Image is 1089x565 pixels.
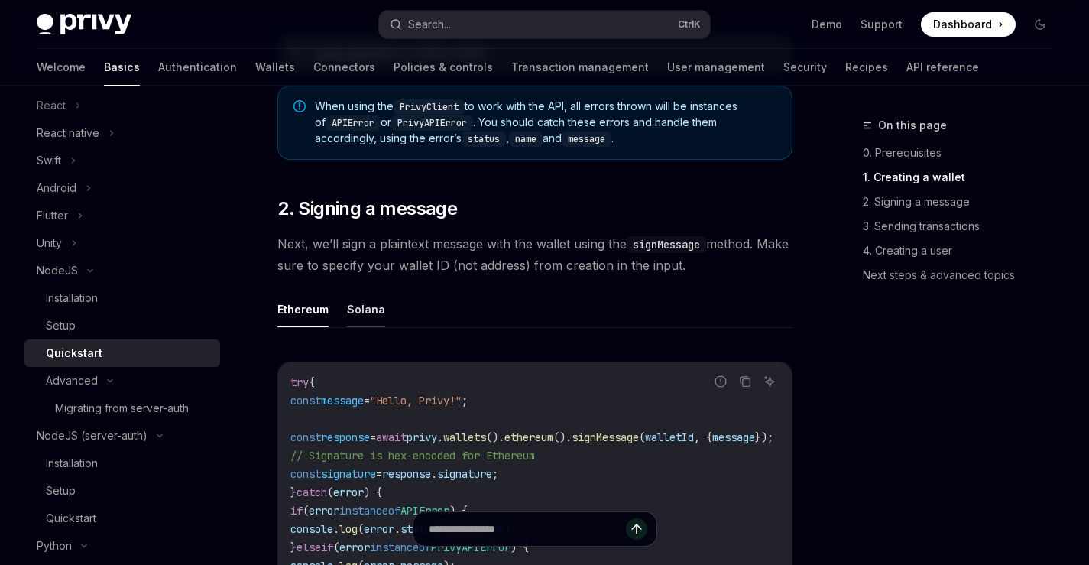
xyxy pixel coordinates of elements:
a: Authentication [158,49,237,86]
button: Solana [347,291,385,327]
a: Next steps & advanced topics [863,263,1065,287]
button: Ask AI [760,372,779,391]
span: await [376,430,407,444]
span: Dashboard [933,17,992,32]
span: ( [303,504,309,518]
code: APIError [326,115,381,131]
div: Advanced [46,372,98,390]
span: response [321,430,370,444]
div: Python [37,537,72,555]
span: ) { [449,504,468,518]
span: = [364,394,370,408]
div: NodeJS [37,261,78,280]
a: Dashboard [921,12,1016,37]
a: Support [861,17,903,32]
span: Next, we’ll sign a plaintext message with the wallet using the method. Make sure to specify your ... [277,233,792,276]
span: APIError [400,504,449,518]
div: Setup [46,482,76,500]
a: Quickstart [24,339,220,367]
a: Migrating from server-auth [24,395,220,422]
a: 2. Signing a message [863,190,1065,214]
a: Demo [812,17,842,32]
div: Installation [46,454,98,472]
span: ) { [364,485,382,499]
a: 1. Creating a wallet [863,165,1065,190]
code: PrivyClient [394,99,465,115]
a: Setup [24,312,220,339]
div: Quickstart [46,344,102,362]
span: message [712,430,755,444]
span: // Signature is hex-encoded for Ethereum [290,449,535,463]
div: Search... [408,15,451,34]
a: Security [783,49,827,86]
button: Copy the contents from the code block [735,372,755,391]
span: = [370,430,376,444]
div: Unity [37,234,62,252]
span: } [290,485,297,499]
span: ( [327,485,333,499]
span: . [431,467,437,481]
div: Android [37,179,76,197]
span: 2. Signing a message [277,196,457,221]
span: try [290,375,309,389]
span: ethereum [504,430,553,444]
a: Connectors [313,49,375,86]
code: PrivyAPIError [391,115,473,131]
a: User management [667,49,765,86]
span: On this page [878,116,947,135]
a: 4. Creating a user [863,239,1065,263]
span: if [290,504,303,518]
div: React native [37,124,99,142]
span: ; [492,467,498,481]
div: NodeJS (server-auth) [37,427,147,445]
a: Recipes [845,49,888,86]
span: error [309,504,339,518]
svg: Note [293,100,306,112]
span: catch [297,485,327,499]
a: Wallets [255,49,295,86]
span: ; [462,394,468,408]
code: signMessage [627,236,706,253]
a: API reference [906,49,979,86]
a: Policies & controls [394,49,493,86]
a: Basics [104,49,140,86]
div: Flutter [37,206,68,225]
code: name [509,132,543,147]
span: "Hello, Privy!" [370,394,462,408]
span: When using the to work with the API, all errors thrown will be instances of or . You should catch... [315,99,776,147]
div: Migrating from server-auth [55,399,189,417]
span: . [437,430,443,444]
a: 3. Sending transactions [863,214,1065,239]
span: signMessage [572,430,639,444]
span: , { [694,430,712,444]
span: ( [639,430,645,444]
span: Ctrl K [678,18,701,31]
div: Swift [37,151,61,170]
img: dark logo [37,14,131,35]
a: Installation [24,284,220,312]
span: privy [407,430,437,444]
span: walletId [645,430,694,444]
span: signature [321,467,376,481]
span: const [290,430,321,444]
a: Welcome [37,49,86,86]
code: status [462,132,506,147]
span: response [382,467,431,481]
div: Quickstart [46,509,96,528]
button: Search...CtrlK [379,11,709,38]
a: 0. Prerequisites [863,141,1065,165]
button: Report incorrect code [711,372,731,391]
span: (). [553,430,572,444]
span: const [290,394,321,408]
span: }); [755,430,773,444]
div: Installation [46,289,98,307]
code: message [562,132,611,147]
span: error [333,485,364,499]
button: Ethereum [277,291,329,327]
span: const [290,467,321,481]
div: Setup [46,317,76,335]
span: wallets [443,430,486,444]
span: signature [437,467,492,481]
a: Installation [24,450,220,477]
button: Send message [626,518,647,540]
